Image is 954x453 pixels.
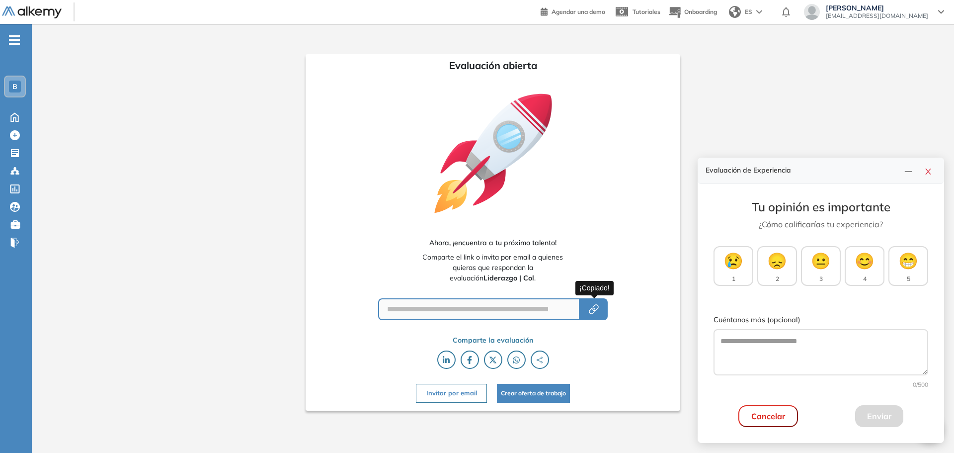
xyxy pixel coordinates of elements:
[819,274,823,283] span: 3
[855,405,903,427] button: Enviar
[920,164,936,178] button: close
[723,249,743,272] span: 😢
[904,168,912,176] span: line
[757,246,797,286] button: 😞2
[732,274,735,283] span: 1
[907,274,910,283] span: 5
[898,249,918,272] span: 😁
[12,83,17,91] span: B
[745,7,752,16] span: ES
[924,168,932,176] span: close
[453,335,533,346] span: Comparte la evaluación
[855,249,874,272] span: 😊
[633,8,660,15] span: Tutoriales
[826,4,928,12] span: [PERSON_NAME]
[714,380,928,389] div: 0 /500
[900,164,916,178] button: line
[497,384,570,402] button: Crear oferta de trabajo
[714,200,928,214] h3: Tu opinión es importante
[776,274,779,283] span: 2
[552,8,605,15] span: Agendar una demo
[811,249,831,272] span: 😐
[756,10,762,14] img: arrow
[714,315,928,326] label: Cuéntanos más (opcional)
[9,39,20,41] i: -
[483,273,534,282] b: Liderazgo | Col
[668,1,717,23] button: Onboarding
[2,6,62,19] img: Logo
[420,252,566,283] span: Comparte el link o invita por email a quienes quieras que respondan la evaluación .
[826,12,928,20] span: [EMAIL_ADDRESS][DOMAIN_NAME]
[684,8,717,15] span: Onboarding
[416,384,486,402] button: Invitar por email
[541,5,605,17] a: Agendar una demo
[767,249,787,272] span: 😞
[714,218,928,230] p: ¿Cómo calificarías tu experiencia?
[888,246,928,286] button: 😁5
[706,166,900,175] h4: Evaluación de Experiencia
[449,58,537,73] span: Evaluación abierta
[863,274,867,283] span: 4
[738,405,798,427] button: Cancelar
[845,246,884,286] button: 😊4
[714,246,753,286] button: 😢1
[801,246,841,286] button: 😐3
[429,238,556,248] span: Ahora, ¡encuentra a tu próximo talento!
[729,6,741,18] img: world
[575,281,614,295] div: ¡Copiado!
